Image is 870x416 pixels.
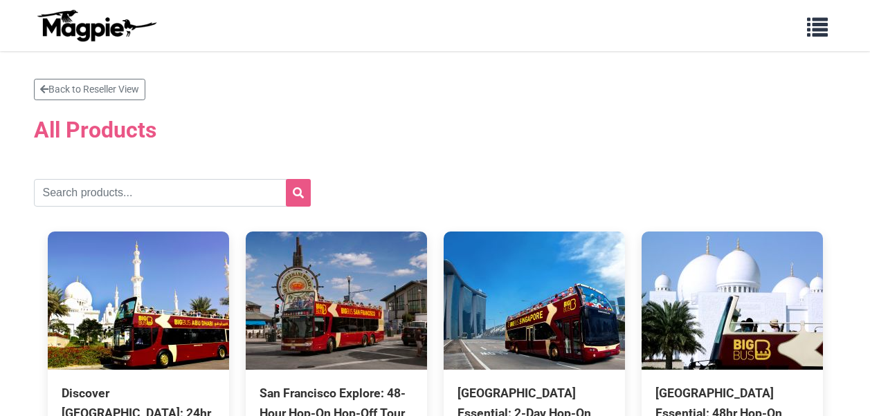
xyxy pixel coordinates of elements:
img: Abu Dhabi Essential: 48hr Hop-On Hop-Off Sightseeing Bus Tour [642,231,823,370]
h2: All Products [34,108,837,151]
img: Singapore Essential: 2-Day Hop-On Hop-Off Sightseeing Bus Tour [444,231,625,370]
img: logo-ab69f6fb50320c5b225c76a69d11143b.png [34,9,158,42]
img: San Francisco Explore: 48-Hour Hop-On Hop-Off Tour, Chinatown Walking Tour, Sunset Tour & Aquariu... [246,231,427,370]
a: Back to Reseller View [34,79,145,100]
img: Discover Abu Dhabi: 24hr Hop-On Hop-Off Sightseeing Bus Tour [48,231,229,370]
input: Search products... [34,179,311,207]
